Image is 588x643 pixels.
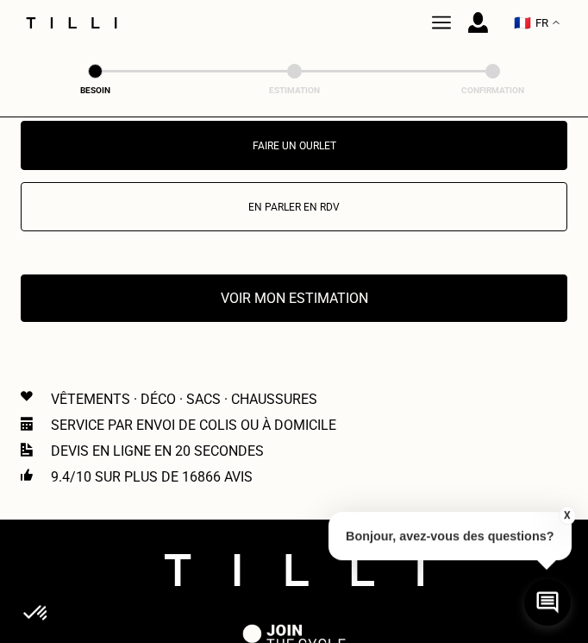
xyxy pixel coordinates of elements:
p: Devis en ligne en 20 secondes [51,443,264,459]
button: Faire un ourlet [21,121,567,170]
img: logo Tilli [165,554,423,586]
img: menu déroulant [553,21,560,25]
div: Besoin [61,85,130,95]
p: 9.4/10 sur plus de 16866 avis [51,469,253,485]
img: Icon [21,391,33,401]
button: X [558,506,575,525]
img: Icon [21,443,33,457]
button: 🇫🇷 FR [505,6,568,40]
p: Bonjour, avez-vous des questions? [328,512,572,560]
img: Logo du service de couturière Tilli [20,17,123,28]
button: En parler en RDV [21,182,567,231]
p: Vêtements · Déco · Sacs · Chaussures [51,391,317,407]
p: En parler en RDV [30,201,558,213]
p: Faire un ourlet [30,140,558,152]
span: 🇫🇷 [514,15,531,31]
img: icône connexion [468,12,488,33]
img: Icon [21,469,33,481]
div: Confirmation [458,85,527,95]
img: Tilli couturière Paris [432,13,451,32]
div: Estimation [260,85,328,95]
img: Icon [21,417,33,431]
p: Service par envoi de colis ou à domicile [51,417,336,433]
button: Voir mon estimation [21,274,567,322]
